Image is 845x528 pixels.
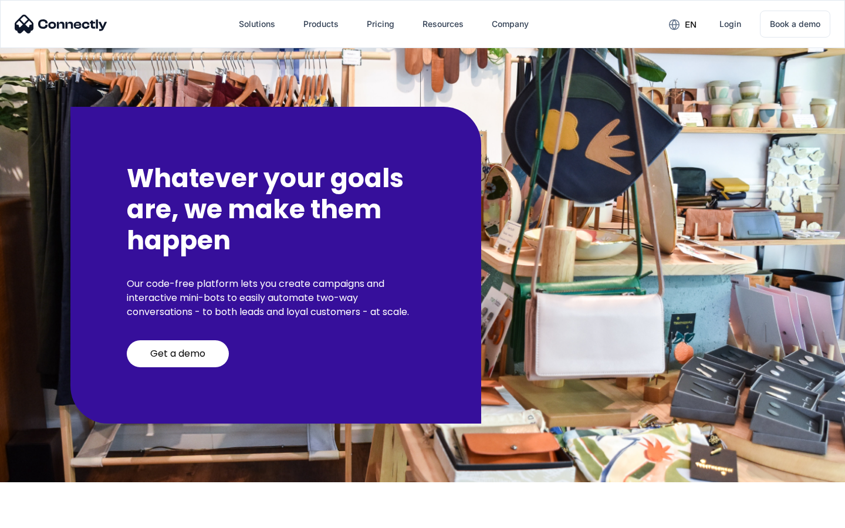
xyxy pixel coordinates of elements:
[367,16,394,32] div: Pricing
[150,348,205,360] div: Get a demo
[12,507,70,524] aside: Language selected: English
[422,16,464,32] div: Resources
[492,16,529,32] div: Company
[760,11,830,38] a: Book a demo
[127,277,425,319] p: Our code-free platform lets you create campaigns and interactive mini-bots to easily automate two...
[719,16,741,32] div: Login
[357,10,404,38] a: Pricing
[15,15,107,33] img: Connectly Logo
[239,16,275,32] div: Solutions
[127,163,425,256] h2: Whatever your goals are, we make them happen
[127,340,229,367] a: Get a demo
[303,16,339,32] div: Products
[710,10,751,38] a: Login
[685,16,697,33] div: en
[23,507,70,524] ul: Language list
